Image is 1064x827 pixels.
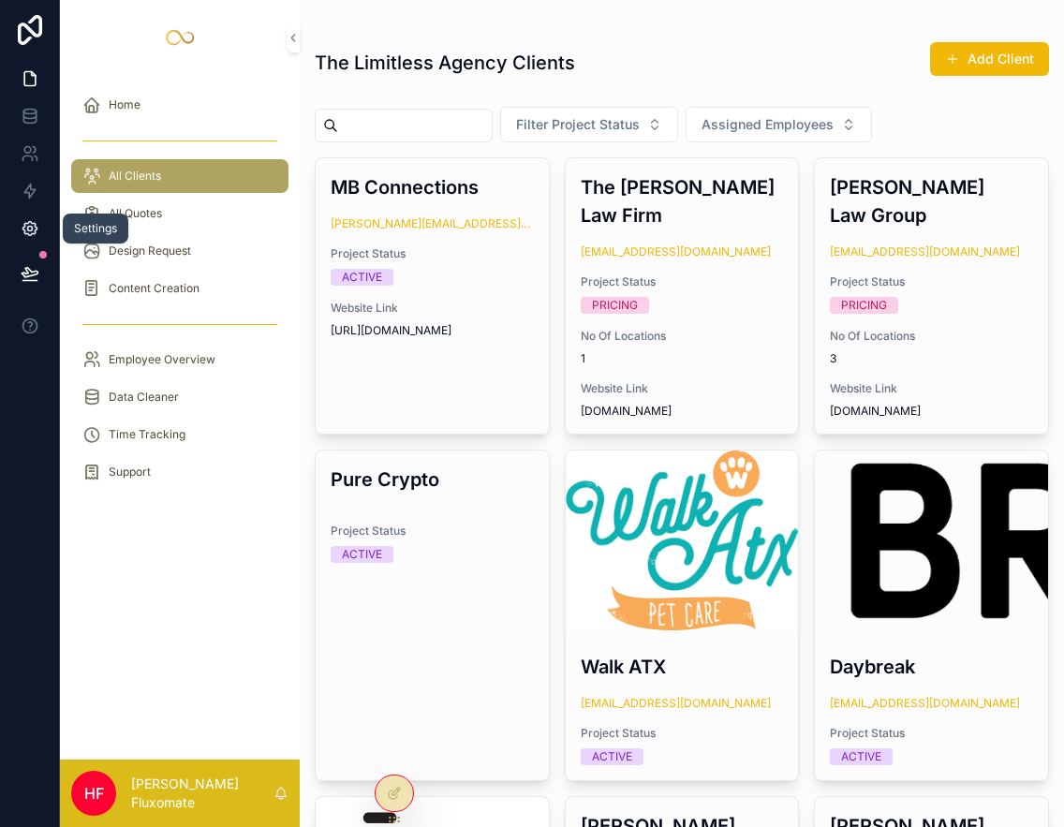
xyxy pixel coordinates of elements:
span: 3 [830,351,1033,366]
button: Select Button [500,107,678,142]
span: Website Link [331,301,534,316]
p: [PERSON_NAME] Fluxomate [131,775,273,812]
span: Home [109,97,140,112]
div: Settings [74,221,117,236]
a: Support [71,455,288,489]
h3: Walk ATX [581,653,784,681]
span: [DOMAIN_NAME] [581,404,784,419]
div: ACTIVE [342,546,382,563]
h3: [PERSON_NAME] Law Group [830,173,1033,229]
span: Website Link [581,381,784,396]
a: Content Creation [71,272,288,305]
span: Project Status [830,274,1033,289]
div: ACTIVE [841,748,881,765]
a: Employee Overview [71,343,288,377]
a: [PERSON_NAME] Law Group[EMAIL_ADDRESS][DOMAIN_NAME]Project StatusPRICINGNo Of Locations3Website L... [814,157,1049,435]
a: Time Tracking [71,418,288,451]
span: Project Status [581,726,784,741]
span: Data Cleaner [109,390,179,405]
span: Employee Overview [109,352,215,367]
a: All Clients [71,159,288,193]
span: All Clients [109,169,161,184]
span: [DOMAIN_NAME] [830,404,1033,419]
span: All Quotes [109,206,162,221]
a: Walk ATX[EMAIL_ADDRESS][DOMAIN_NAME]Project StatusACTIVE [565,450,800,781]
a: [EMAIL_ADDRESS][DOMAIN_NAME] [581,696,771,711]
a: Design Request [71,234,288,268]
a: [EMAIL_ADDRESS][DOMAIN_NAME] [581,244,771,259]
span: Project Status [331,246,534,261]
div: ACTIVE [592,748,632,765]
span: No Of Locations [581,329,784,344]
h3: MB Connections [331,173,534,201]
h3: The [PERSON_NAME] Law Firm [581,173,784,229]
a: [PERSON_NAME][EMAIL_ADDRESS][DOMAIN_NAME] [331,216,534,231]
a: Pure CryptoProject StatusACTIVE [315,450,550,781]
button: Select Button [686,107,872,142]
span: Project Status [331,524,534,539]
a: MB Connections[PERSON_NAME][EMAIL_ADDRESS][DOMAIN_NAME]Project StatusACTIVEWebsite Link[URL][DOMA... [315,157,550,435]
span: Time Tracking [109,427,185,442]
a: The [PERSON_NAME] Law Firm[EMAIL_ADDRESS][DOMAIN_NAME]Project StatusPRICINGNo Of Locations1Websit... [565,157,800,435]
div: images-(9).png [566,450,799,630]
span: Project Status [830,726,1033,741]
a: All Quotes [71,197,288,230]
button: Add Client [930,42,1049,76]
a: Data Cleaner [71,380,288,414]
span: Assigned Employees [702,115,834,134]
div: ACTIVE [342,269,382,286]
span: Design Request [109,244,191,258]
span: HF [84,782,104,805]
a: [EMAIL_ADDRESS][DOMAIN_NAME] [830,696,1020,711]
span: Support [109,465,151,480]
a: Home [71,88,288,122]
img: App logo [165,22,195,52]
h3: Daybreak [830,653,1033,681]
div: PRICING [592,297,638,314]
div: PRICING [841,297,887,314]
a: [EMAIL_ADDRESS][DOMAIN_NAME] [830,244,1020,259]
span: Filter Project Status [516,115,640,134]
h3: Pure Crypto [331,465,534,494]
span: No Of Locations [830,329,1033,344]
span: [URL][DOMAIN_NAME] [331,323,534,338]
span: Content Creation [109,281,199,296]
span: Website Link [830,381,1033,396]
span: Project Status [581,274,784,289]
div: tf_7da7c62b-83c5-411d-bee2-431f1e20d938.png.db.png [815,450,1048,630]
span: 1 [581,351,784,366]
h1: The Limitless Agency Clients [315,50,575,76]
div: scrollable content [60,75,300,513]
a: Daybreak[EMAIL_ADDRESS][DOMAIN_NAME]Project StatusACTIVE [814,450,1049,781]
